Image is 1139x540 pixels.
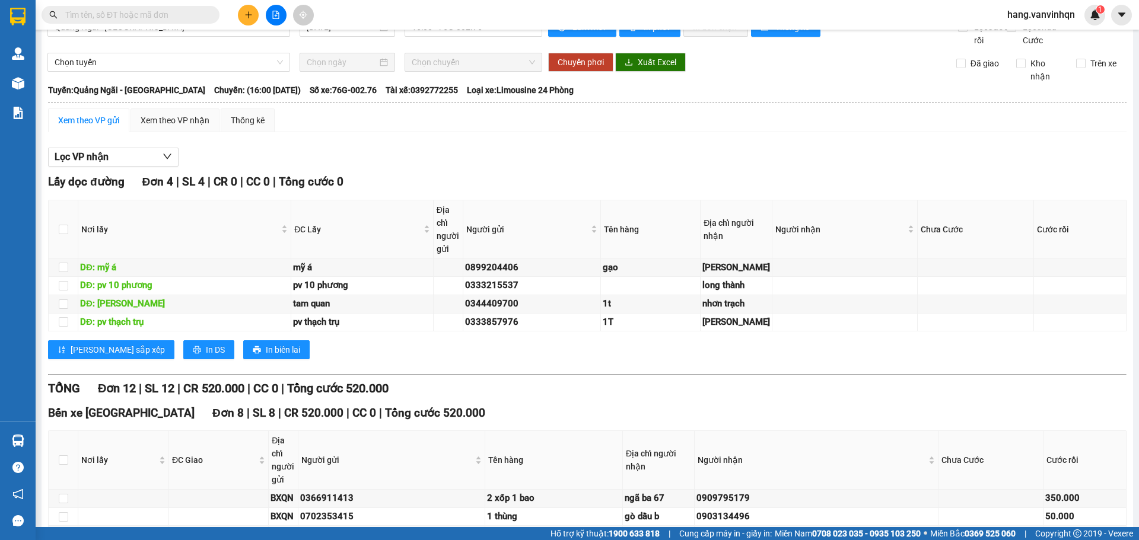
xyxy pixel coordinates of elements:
[969,21,1010,47] span: Lọc Cước rồi
[214,175,237,188] span: CR 0
[696,510,936,524] div: 0903134496
[294,223,421,236] span: ĐC Lấy
[55,149,109,164] span: Lọc VP nhận
[465,261,599,275] div: 0899204406
[48,340,174,359] button: sort-ascending[PERSON_NAME] sắp xếp
[669,527,670,540] span: |
[58,346,66,355] span: sort-ascending
[487,510,621,524] div: 1 thùng
[1116,9,1127,20] span: caret-down
[702,297,770,311] div: nhơn trạch
[379,406,382,420] span: |
[601,200,701,259] th: Tên hàng
[702,279,770,293] div: long thành
[145,381,174,395] span: SL 12
[704,216,769,242] div: Địa chỉ người nhận
[253,381,278,395] span: CC 0
[231,114,265,127] div: Thống kê
[1018,21,1079,47] span: Lọc Chưa Cước
[212,406,244,420] span: Đơn 8
[352,406,376,420] span: CC 0
[266,343,300,356] span: In biên lai
[603,261,698,275] div: gạo
[284,406,343,420] span: CR 520.000
[625,491,692,506] div: ngã ba 67
[930,527,1016,540] span: Miền Bắc
[1096,5,1105,14] sup: 1
[301,453,472,466] span: Người gửi
[1098,5,1102,14] span: 1
[244,11,253,19] span: plus
[609,529,660,538] strong: 1900 633 818
[279,175,343,188] span: Tổng cước 0
[271,510,296,524] div: BXQN
[49,11,58,19] span: search
[466,223,589,236] span: Người gửi
[183,340,234,359] button: printerIn DS
[243,340,310,359] button: printerIn biên lai
[12,77,24,90] img: warehouse-icon
[1025,527,1026,540] span: |
[812,529,921,538] strong: 0708 023 035 - 0935 103 250
[1045,510,1124,524] div: 50.000
[246,175,270,188] span: CC 0
[287,381,389,395] span: Tổng cước 520.000
[437,203,460,255] div: Địa chỉ người gửi
[966,57,1004,70] span: Đã giao
[702,261,770,275] div: [PERSON_NAME]
[1026,57,1067,83] span: Kho nhận
[385,406,485,420] span: Tổng cước 520.000
[307,56,377,69] input: Chọn ngày
[266,5,287,25] button: file-add
[638,56,676,69] span: Xuất Excel
[48,381,80,395] span: TỔNG
[208,175,211,188] span: |
[1111,5,1132,25] button: caret-down
[1073,529,1081,538] span: copyright
[48,175,125,188] span: Lấy dọc đường
[142,175,174,188] span: Đơn 4
[176,175,179,188] span: |
[299,11,307,19] span: aim
[551,527,660,540] span: Hỗ trợ kỹ thuật:
[603,315,698,330] div: 1T
[1086,57,1121,70] span: Trên xe
[281,381,284,395] span: |
[12,462,24,473] span: question-circle
[214,84,301,97] span: Chuyến: (16:00 [DATE])
[272,11,280,19] span: file-add
[615,53,686,72] button: downloadXuất Excel
[177,381,180,395] span: |
[679,527,772,540] span: Cung cấp máy in - giấy in:
[12,488,24,500] span: notification
[182,175,205,188] span: SL 4
[163,152,172,161] span: down
[55,53,283,71] span: Chọn tuyến
[775,223,905,236] span: Người nhận
[206,343,225,356] span: In DS
[273,175,276,188] span: |
[467,84,574,97] span: Loại xe: Limousine 24 Phòng
[80,279,289,293] div: DĐ: pv 10 phương
[465,315,599,330] div: 0333857976
[300,510,482,524] div: 0702353415
[71,343,165,356] span: [PERSON_NAME] sắp xếp
[80,261,289,275] div: DĐ: mỹ á
[1043,431,1127,490] th: Cước rồi
[193,346,201,355] span: printer
[12,107,24,119] img: solution-icon
[603,297,698,311] div: 1t
[998,7,1084,22] span: hang.vanvinhqn
[696,491,936,506] div: 0909795179
[10,8,26,25] img: logo-vxr
[80,315,289,330] div: DĐ: pv thạch trụ
[626,447,691,473] div: Địa chỉ người nhận
[48,85,205,95] b: Tuyến: Quảng Ngãi - [GEOGRAPHIC_DATA]
[386,84,458,97] span: Tài xế: 0392772255
[465,297,599,311] div: 0344409700
[278,406,281,420] span: |
[485,431,623,490] th: Tên hàng
[487,491,621,506] div: 2 xốp 1 bao
[139,381,142,395] span: |
[412,53,535,71] span: Chọn chuyến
